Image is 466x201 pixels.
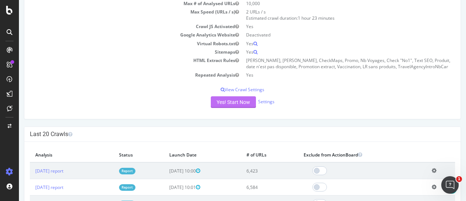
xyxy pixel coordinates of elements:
p: View Crawl Settings [11,86,436,93]
td: Google Analytics Website [11,31,224,39]
td: [PERSON_NAME], [PERSON_NAME], CheckMaps, Promo, Nb Voyages, Check "No1", Text SEO, Produit, date ... [224,56,436,71]
iframe: Intercom live chat [441,176,459,194]
th: Analysis [11,147,95,162]
td: Yes [224,71,436,79]
span: 1 [456,176,462,182]
td: Virtual Robots.txt [11,39,224,48]
h4: Last 20 Crawls [11,131,436,138]
td: Yes [224,39,436,48]
span: [DATE] 10:00 [150,168,181,174]
a: [DATE] report [16,168,44,174]
td: Deactivated [224,31,436,39]
a: [DATE] report [16,184,44,190]
a: Report [100,168,116,174]
th: Launch Date [145,147,222,162]
td: Yes [224,48,436,56]
a: Report [100,184,116,190]
td: Crawl JS Activated [11,22,224,31]
span: [DATE] 10:01 [150,184,181,190]
a: Settings [239,99,256,105]
td: 2 URLs / s Estimated crawl duration: [224,8,436,22]
td: Yes [224,22,436,31]
button: Yes! Start Now [192,96,237,108]
td: HTML Extract Rules [11,56,224,71]
td: 6,584 [222,179,279,196]
th: Status [95,147,145,162]
th: # of URLs [222,147,279,162]
td: Repeated Analysis [11,71,224,79]
span: 1 hour 23 minutes [279,15,316,21]
td: 6,423 [222,162,279,179]
th: Exclude from ActionBoard [279,147,407,162]
td: Sitemaps [11,48,224,56]
td: Max Speed (URLs / s) [11,8,224,22]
